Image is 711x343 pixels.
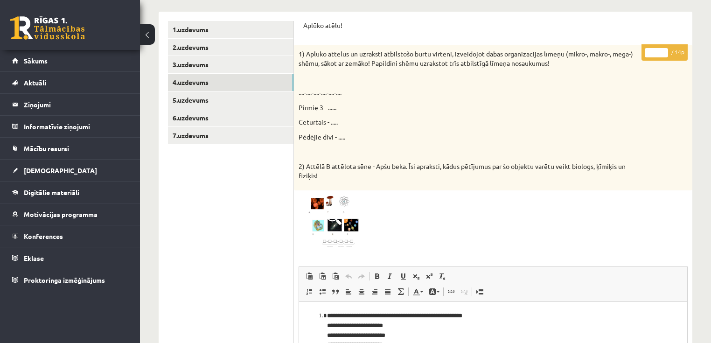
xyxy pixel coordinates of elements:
[168,74,293,91] a: 4.uzdevums
[299,162,641,180] p: 2) Attēlā B attēlota sēne - Apšu beka. Īsi apraksti, kādus pētījumus par šo objektu varētu veikt ...
[383,270,397,282] a: Slīpraksts (vadīšanas taustiņš+I)
[445,286,458,298] a: Saite (vadīšanas taustiņš+K)
[168,39,293,56] a: 2.uzdevums
[12,72,128,93] a: Aktuāli
[24,116,128,137] legend: Informatīvie ziņojumi
[342,270,355,282] a: Atcelt (vadīšanas taustiņš+Z)
[24,94,128,115] legend: Ziņojumi
[299,49,641,68] p: 1) Aplūko attēlus un uzraksti atbilstošo burtu virteni, izveidojot dabas organizācijas līmeņu (mi...
[303,21,683,30] p: Aplūko atēlu!
[168,21,293,38] a: 1.uzdevums
[299,195,369,248] img: z3.jpg
[12,94,128,115] a: Ziņojumi
[12,182,128,203] a: Digitālie materiāli
[9,9,378,19] body: Bagātinātā teksta redaktors, wiswyg-editor-47433775281660-1758443226-581
[410,286,426,298] a: Teksta krāsa
[426,286,442,298] a: Fona krāsa
[473,286,486,298] a: Ievietot lapas pārtraukumu drukai
[299,88,641,98] p: ....-....-....-....-....-....
[12,225,128,247] a: Konferences
[24,276,105,284] span: Proktoringa izmēģinājums
[641,44,688,61] p: / 14p
[168,56,293,73] a: 3.uzdevums
[410,270,423,282] a: Apakšraksts
[316,270,329,282] a: Ievietot kā vienkāršu tekstu (vadīšanas taustiņš+pārslēgšanas taustiņš+V)
[24,78,46,87] span: Aktuāli
[24,232,63,240] span: Konferences
[458,286,471,298] a: Atsaistīt
[368,286,381,298] a: Izlīdzināt pa labi
[436,270,449,282] a: Noņemt stilus
[24,188,79,196] span: Digitālie materiāli
[370,270,383,282] a: Treknraksts (vadīšanas taustiņš+B)
[303,286,316,298] a: Ievietot/noņemt numurētu sarakstu
[12,247,128,269] a: Eklase
[303,270,316,282] a: Ielīmēt (vadīšanas taustiņš+V)
[299,103,641,112] p: Pirmie 3 - ......
[168,91,293,109] a: 5.uzdevums
[12,50,128,71] a: Sākums
[381,286,394,298] a: Izlīdzināt malas
[397,270,410,282] a: Pasvītrojums (vadīšanas taustiņš+U)
[316,286,329,298] a: Ievietot/noņemt sarakstu ar aizzīmēm
[24,254,44,262] span: Eklase
[329,270,342,282] a: Ievietot no Worda
[12,138,128,159] a: Mācību resursi
[24,166,97,175] span: [DEMOGRAPHIC_DATA]
[12,269,128,291] a: Proktoringa izmēģinājums
[299,118,641,127] p: Ceturtais - .....
[12,116,128,137] a: Informatīvie ziņojumi
[168,127,293,144] a: 7.uzdevums
[9,9,379,74] body: Bagātinātā teksta redaktors, wiswyg-editor-user-answer-47433781501860
[12,203,128,225] a: Motivācijas programma
[423,270,436,282] a: Augšraksts
[12,160,128,181] a: [DEMOGRAPHIC_DATA]
[329,286,342,298] a: Bloka citāts
[355,270,368,282] a: Atkārtot (vadīšanas taustiņš+Y)
[342,286,355,298] a: Izlīdzināt pa kreisi
[24,144,69,153] span: Mācību resursi
[355,286,368,298] a: Centrēti
[10,16,85,40] a: Rīgas 1. Tālmācības vidusskola
[24,210,98,218] span: Motivācijas programma
[168,109,293,126] a: 6.uzdevums
[24,56,48,65] span: Sākums
[394,286,407,298] a: Math
[299,133,641,142] p: Pēdējie divi - .....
